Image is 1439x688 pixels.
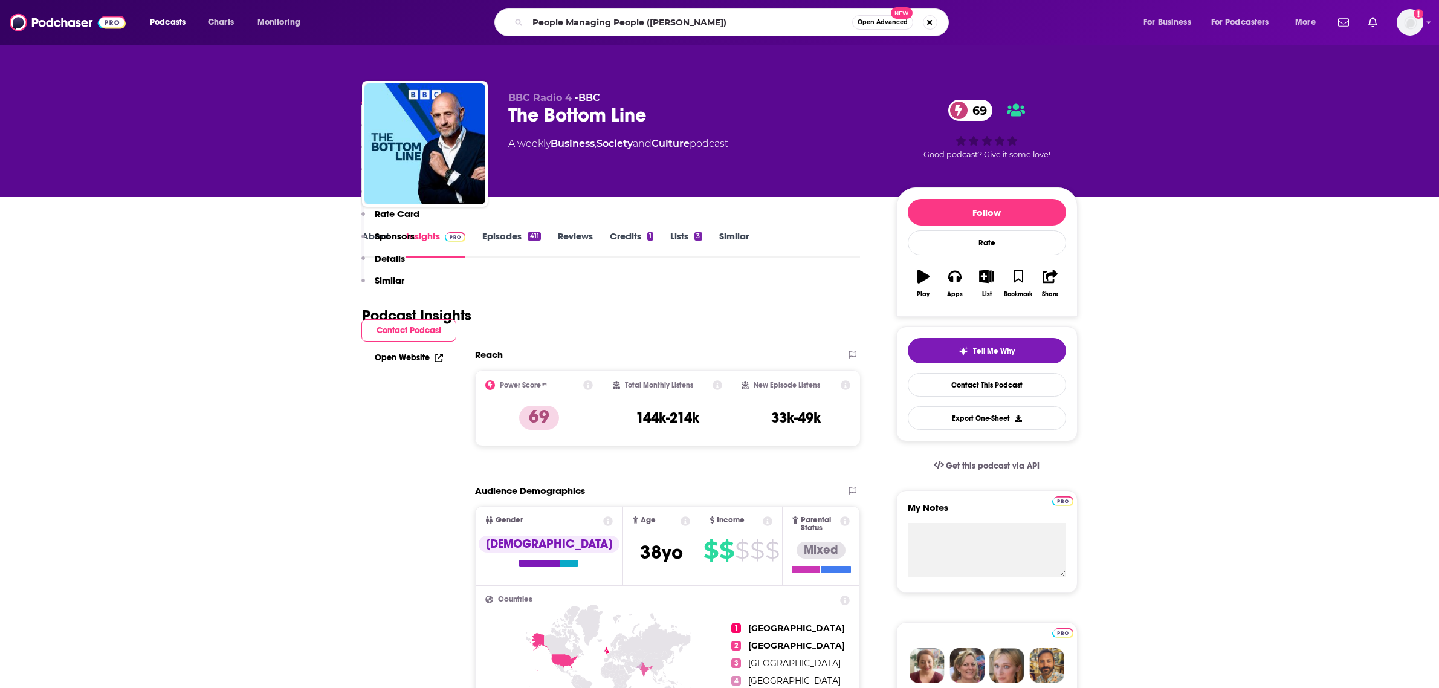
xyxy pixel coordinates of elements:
[482,230,540,258] a: Episodes411
[519,406,559,430] p: 69
[640,540,683,564] span: 38 yo
[719,230,749,258] a: Similar
[959,346,968,356] img: tell me why sparkle
[508,92,572,103] span: BBC Radio 4
[1363,12,1382,33] a: Show notifications dropdown
[208,14,234,31] span: Charts
[852,15,913,30] button: Open AdvancedNew
[200,13,241,32] a: Charts
[361,230,415,253] button: Sponsors
[971,262,1002,305] button: List
[1135,13,1206,32] button: open menu
[908,406,1066,430] button: Export One-Sheet
[1397,9,1423,36] button: Show profile menu
[375,274,404,286] p: Similar
[748,675,841,686] a: [GEOGRAPHIC_DATA]
[1143,14,1191,31] span: For Business
[1203,13,1287,32] button: open menu
[479,536,619,553] div: [DEMOGRAPHIC_DATA]
[748,658,841,669] a: [GEOGRAPHIC_DATA]
[1004,291,1032,298] div: Bookmark
[641,516,656,524] span: Age
[558,230,593,258] a: Reviews
[731,658,741,668] span: 3
[982,291,992,298] div: List
[797,542,846,559] div: Mixed
[1042,291,1058,298] div: Share
[1003,262,1034,305] button: Bookmark
[1295,14,1316,31] span: More
[633,138,652,149] span: and
[923,150,1050,159] span: Good podcast? Give it some love!
[908,262,939,305] button: Play
[731,641,741,651] span: 2
[771,409,821,427] h3: 33k-49k
[896,92,1078,167] div: 69Good podcast? Give it some love!
[948,100,993,121] a: 69
[703,540,779,560] a: $$$$$
[908,230,1066,255] div: Rate
[908,338,1066,363] button: tell me why sparkleTell Me Why
[748,623,845,634] a: [GEOGRAPHIC_DATA]
[765,540,779,560] span: $
[703,540,718,560] span: $
[647,232,653,241] div: 1
[361,319,456,342] button: Contact Podcast
[479,536,619,567] a: [DEMOGRAPHIC_DATA]
[946,461,1040,471] span: Get this podcast via API
[670,230,702,258] a: Lists3
[375,230,415,242] p: Sponsors
[528,232,540,241] div: 411
[748,640,845,651] a: [GEOGRAPHIC_DATA]
[498,596,532,603] span: Countries
[908,373,1066,397] a: Contact This Podcast
[528,13,852,32] input: Search podcasts, credits, & more...
[150,14,186,31] span: Podcasts
[475,485,585,496] h2: Audience Demographics
[652,138,690,149] a: Culture
[257,14,300,31] span: Monitoring
[364,83,485,204] img: The Bottom Line
[595,138,597,149] span: ,
[1029,648,1064,683] img: Jon Profile
[731,676,741,686] span: 4
[750,540,764,560] span: $
[610,230,653,258] a: Credits1
[508,137,728,151] div: A weekly podcast
[249,13,316,32] button: open menu
[947,291,963,298] div: Apps
[917,291,930,298] div: Play
[1052,626,1073,638] a: Pro website
[1052,628,1073,638] img: Podchaser Pro
[500,381,547,389] h2: Power Score™
[949,648,985,683] img: Barbara Profile
[496,516,523,524] span: Gender
[989,648,1024,683] img: Jules Profile
[551,138,595,149] a: Business
[10,11,126,34] img: Podchaser - Follow, Share and Rate Podcasts
[375,352,443,363] a: Open Website
[858,19,908,25] span: Open Advanced
[731,623,741,633] span: 1
[908,502,1066,523] label: My Notes
[625,381,693,389] h2: Total Monthly Listens
[361,274,404,297] button: Similar
[141,13,201,32] button: open menu
[1211,14,1269,31] span: For Podcasters
[891,7,913,19] span: New
[973,346,1015,356] span: Tell Me Why
[1333,12,1354,33] a: Show notifications dropdown
[717,516,745,524] span: Income
[640,547,683,562] a: 38yo
[910,648,945,683] img: Sydney Profile
[792,542,851,573] a: Mixed
[939,262,971,305] button: Apps
[506,8,960,36] div: Search podcasts, credits, & more...
[375,253,405,264] p: Details
[1287,13,1331,32] button: open menu
[801,516,838,532] span: Parental Status
[960,100,993,121] span: 69
[578,92,600,103] a: BBC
